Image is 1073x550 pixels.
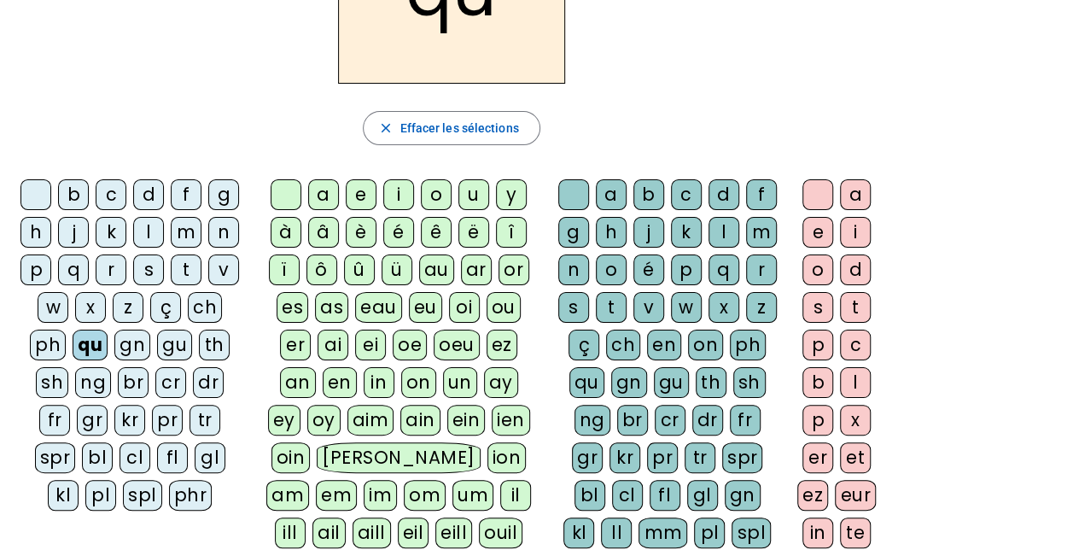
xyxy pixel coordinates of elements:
div: é [633,255,664,285]
div: pr [647,442,678,473]
div: gl [687,480,718,511]
div: in [364,367,394,398]
div: s [133,255,164,285]
div: on [688,330,723,360]
div: er [280,330,311,360]
div: fr [39,405,70,436]
div: â [308,217,339,248]
div: t [840,292,871,323]
div: il [500,480,531,511]
div: l [709,217,739,248]
div: gn [114,330,150,360]
div: b [58,179,89,210]
div: pr [152,405,183,436]
div: s [802,292,833,323]
div: h [596,217,627,248]
div: gn [611,367,647,398]
div: f [746,179,777,210]
div: x [75,292,106,323]
div: m [746,217,777,248]
div: o [596,255,627,285]
div: om [404,480,446,511]
div: d [840,255,871,285]
div: th [696,367,726,398]
div: x [840,405,871,436]
div: qu [73,330,108,360]
div: gu [157,330,192,360]
div: em [316,480,357,511]
div: in [802,518,833,548]
div: cr [655,405,685,436]
div: u [458,179,489,210]
div: z [113,292,143,323]
div: ez [487,330,517,360]
div: ch [606,330,640,360]
div: or [499,255,529,285]
div: spl [732,518,771,548]
div: pl [694,518,725,548]
div: m [171,217,201,248]
div: t [171,255,201,285]
div: i [840,217,871,248]
button: Effacer les sélections [363,111,539,145]
div: dr [193,367,224,398]
div: oin [271,442,311,473]
div: fl [157,442,188,473]
div: et [840,442,871,473]
div: ay [484,367,518,398]
div: ouil [479,518,522,548]
div: v [208,255,239,285]
div: sh [36,367,68,398]
div: a [308,179,339,210]
div: ç [569,330,599,360]
div: p [671,255,702,285]
div: n [208,217,239,248]
div: ail [312,518,346,548]
div: am [266,480,309,511]
div: spr [35,442,76,473]
div: r [746,255,777,285]
div: fr [730,405,761,436]
div: o [421,179,452,210]
div: [PERSON_NAME] [317,442,480,473]
div: k [671,217,702,248]
div: ien [492,405,530,436]
div: è [346,217,376,248]
div: gr [572,442,603,473]
div: br [118,367,149,398]
div: spl [123,480,162,511]
div: e [346,179,376,210]
div: eur [835,480,876,511]
div: ç [150,292,181,323]
div: j [58,217,89,248]
div: p [802,405,833,436]
div: gu [654,367,689,398]
div: ou [487,292,521,323]
div: bl [82,442,113,473]
div: ey [268,405,300,436]
div: g [558,217,589,248]
div: te [840,518,871,548]
div: h [20,217,51,248]
div: kl [48,480,79,511]
div: um [452,480,493,511]
div: eil [398,518,429,548]
div: kr [609,442,640,473]
div: eau [355,292,402,323]
div: ph [30,330,66,360]
div: kl [563,518,594,548]
div: ez [797,480,828,511]
div: l [840,367,871,398]
div: ll [601,518,632,548]
div: bl [574,480,605,511]
div: tr [685,442,715,473]
div: x [709,292,739,323]
div: cr [155,367,186,398]
div: an [280,367,316,398]
div: spr [722,442,763,473]
div: ein [447,405,486,436]
div: b [633,179,664,210]
div: qu [569,367,604,398]
div: î [496,217,527,248]
div: s [558,292,589,323]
